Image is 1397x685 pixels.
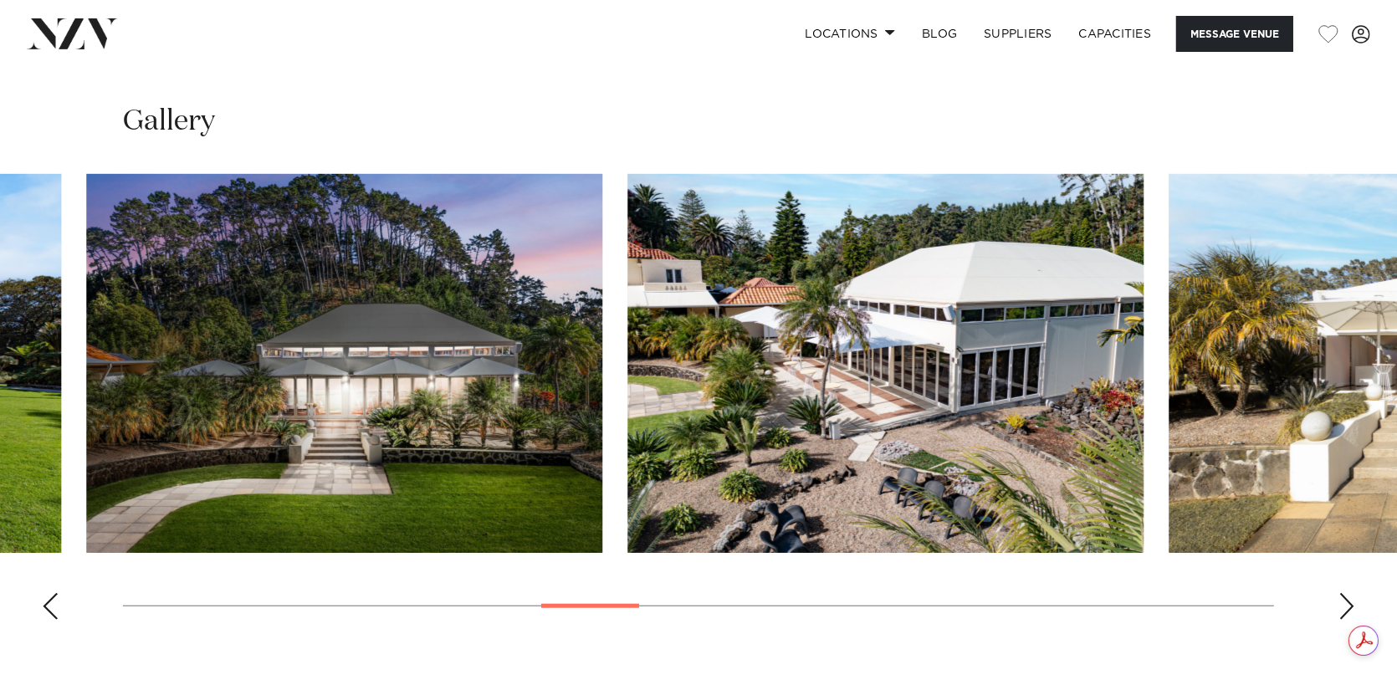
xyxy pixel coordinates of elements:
img: nzv-logo.png [27,18,118,49]
button: Message Venue [1176,16,1293,52]
h2: Gallery [123,103,215,141]
a: Locations [791,16,908,52]
swiper-slide: 11 / 25 [627,174,1144,553]
swiper-slide: 10 / 25 [86,174,602,553]
a: SUPPLIERS [970,16,1065,52]
a: Capacities [1066,16,1165,52]
a: BLOG [908,16,970,52]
